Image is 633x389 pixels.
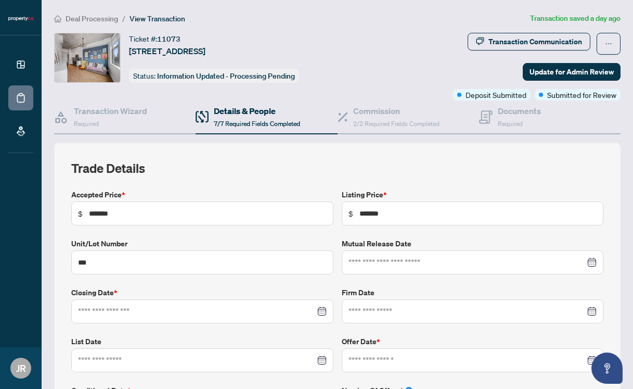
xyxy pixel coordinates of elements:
[129,33,180,45] div: Ticket #:
[130,14,185,23] span: View Transaction
[122,12,125,24] li: /
[71,336,333,347] label: List Date
[342,287,604,298] label: Firm Date
[605,40,612,47] span: ellipsis
[16,361,26,375] span: JR
[214,120,300,128] span: 7/7 Required Fields Completed
[348,208,353,219] span: $
[523,63,621,81] button: Update for Admin Review
[71,160,603,177] h2: Trade Details
[353,105,440,117] h4: Commission
[498,120,523,128] span: Required
[71,287,333,298] label: Closing Date
[342,189,604,200] label: Listing Price
[54,15,61,22] span: home
[157,71,295,81] span: Information Updated - Processing Pending
[547,89,616,101] span: Submitted for Review
[71,189,333,200] label: Accepted Price
[8,16,33,22] img: logo
[78,208,83,219] span: $
[129,69,299,83] div: Status:
[74,120,99,128] span: Required
[353,120,440,128] span: 2/2 Required Fields Completed
[498,105,541,117] h4: Documents
[129,45,205,57] span: [STREET_ADDRESS]
[74,105,147,117] h4: Transaction Wizard
[157,34,180,44] span: 11073
[342,336,604,347] label: Offer Date
[342,238,604,249] label: Mutual Release Date
[71,238,333,249] label: Unit/Lot Number
[488,33,582,50] div: Transaction Communication
[530,12,621,24] article: Transaction saved a day ago
[55,33,120,82] img: IMG-C12421474_1.jpg
[591,353,623,384] button: Open asap
[214,105,300,117] h4: Details & People
[529,64,614,80] span: Update for Admin Review
[468,33,590,51] button: Transaction Communication
[466,89,526,101] span: Deposit Submitted
[66,14,118,23] span: Deal Processing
